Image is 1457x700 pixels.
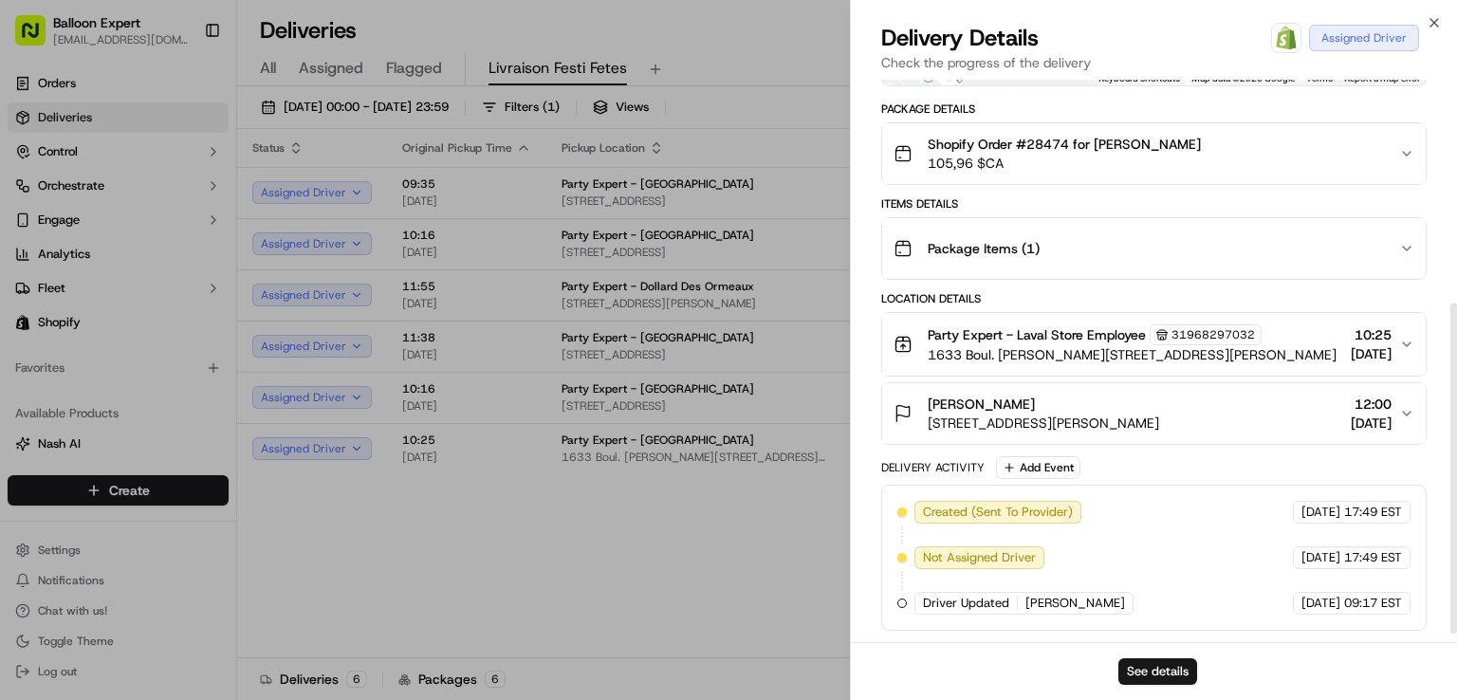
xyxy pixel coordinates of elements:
[923,595,1009,612] span: Driver Updated
[882,313,1426,376] button: Party Expert - Laval Store Employee319682970321633 Boul. [PERSON_NAME][STREET_ADDRESS][PERSON_NAM...
[1344,549,1402,566] span: 17:49 EST
[1351,395,1392,414] span: 12:00
[160,277,175,292] div: 💻
[153,267,312,302] a: 💻API Documentation
[1301,549,1340,566] span: [DATE]
[928,154,1201,173] span: 105,96 $CA
[1271,23,1301,53] a: Shopify
[65,200,240,215] div: We're available if you need us!
[1344,504,1402,521] span: 17:49 EST
[928,135,1201,154] span: Shopify Order #28474 for [PERSON_NAME]
[1344,595,1402,612] span: 09:17 EST
[928,325,1146,344] span: Party Expert - Laval Store Employee
[881,291,1427,306] div: Location Details
[881,53,1427,72] p: Check the progress of the delivery
[323,187,345,210] button: Start new chat
[882,123,1426,184] button: Shopify Order #28474 for [PERSON_NAME]105,96 $CA
[19,19,57,57] img: Nash
[923,549,1036,566] span: Not Assigned Driver
[881,23,1039,53] span: Delivery Details
[1098,72,1180,85] button: Keyboard shortcuts
[19,277,34,292] div: 📗
[1351,344,1392,363] span: [DATE]
[1275,27,1298,49] img: Shopify
[1351,414,1392,433] span: [DATE]
[881,101,1427,117] div: Package Details
[882,383,1426,444] button: [PERSON_NAME][STREET_ADDRESS][PERSON_NAME]12:00[DATE]
[928,345,1337,364] span: 1633 Boul. [PERSON_NAME][STREET_ADDRESS][PERSON_NAME]
[1351,325,1392,344] span: 10:25
[189,322,230,336] span: Pylon
[881,460,985,475] div: Delivery Activity
[19,181,53,215] img: 1736555255976-a54dd68f-1ca7-489b-9aae-adbdc363a1c4
[881,196,1427,212] div: Items Details
[38,275,145,294] span: Knowledge Base
[1171,327,1255,342] span: 31968297032
[49,122,341,142] input: Got a question? Start typing here...
[134,321,230,336] a: Powered byPylon
[1025,595,1125,612] span: [PERSON_NAME]
[1301,504,1340,521] span: [DATE]
[928,395,1035,414] span: [PERSON_NAME]
[19,76,345,106] p: Welcome 👋
[65,181,311,200] div: Start new chat
[996,456,1080,479] button: Add Event
[1118,658,1197,685] button: See details
[882,218,1426,279] button: Package Items (1)
[923,504,1073,521] span: Created (Sent To Provider)
[928,239,1040,258] span: Package Items ( 1 )
[179,275,304,294] span: API Documentation
[1301,595,1340,612] span: [DATE]
[11,267,153,302] a: 📗Knowledge Base
[928,414,1159,433] span: [STREET_ADDRESS][PERSON_NAME]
